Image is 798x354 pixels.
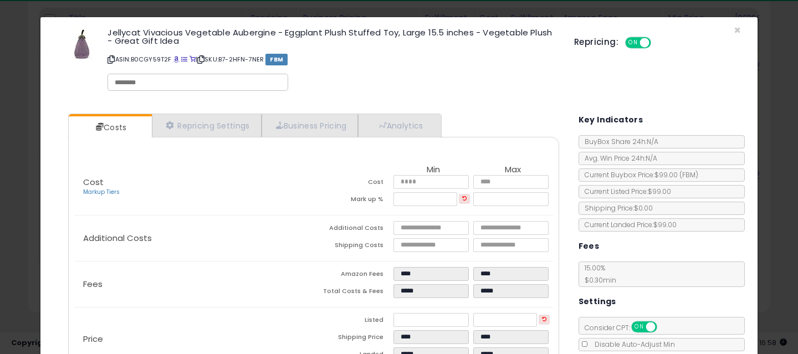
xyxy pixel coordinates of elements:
td: Shipping Price [314,330,393,347]
p: Additional Costs [74,234,314,243]
td: Listed [314,313,393,330]
span: ( FBM ) [679,170,698,179]
th: Min [393,165,473,175]
td: Shipping Costs [314,238,393,255]
a: Your listing only [190,55,196,64]
p: ASIN: B0CGY59T2F | SKU: B7-2HFN-7NER [108,50,557,68]
span: ON [626,38,640,48]
span: × [734,22,741,38]
span: Current Buybox Price: [579,170,698,179]
a: Analytics [358,114,440,137]
a: Markup Tiers [83,188,120,196]
h3: Jellycat Vivacious Vegetable Aubergine - Eggplant Plush Stuffed Toy, Large 15.5 inches - Vegetabl... [108,28,557,45]
span: $0.30 min [579,275,616,285]
p: Cost [74,178,314,197]
span: FBM [265,54,288,65]
td: Cost [314,175,393,192]
h5: Fees [579,239,600,253]
a: Repricing Settings [152,114,262,137]
span: Shipping Price: $0.00 [579,203,653,213]
h5: Repricing: [574,38,618,47]
a: Business Pricing [262,114,359,137]
span: OFF [655,322,673,332]
th: Max [473,165,553,175]
td: Additional Costs [314,221,393,238]
a: Costs [69,116,151,138]
span: Current Landed Price: $99.00 [579,220,677,229]
p: Fees [74,280,314,289]
img: 31IMbym5kpL._SL60_.jpg [65,28,99,61]
span: 15.00 % [579,263,616,285]
a: BuyBox page [173,55,180,64]
span: $99.00 [654,170,698,179]
span: Avg. Win Price 24h: N/A [579,153,657,163]
span: ON [632,322,646,332]
p: Price [74,335,314,343]
span: Current Listed Price: $99.00 [579,187,671,196]
span: Consider CPT: [579,323,672,332]
span: OFF [649,38,667,48]
td: Total Costs & Fees [314,284,393,301]
td: Mark up % [314,192,393,209]
td: Amazon Fees [314,267,393,284]
span: Disable Auto-Adjust Min [589,340,675,349]
h5: Key Indicators [579,113,643,127]
a: All offer listings [181,55,187,64]
span: BuyBox Share 24h: N/A [579,137,658,146]
h5: Settings [579,295,616,309]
